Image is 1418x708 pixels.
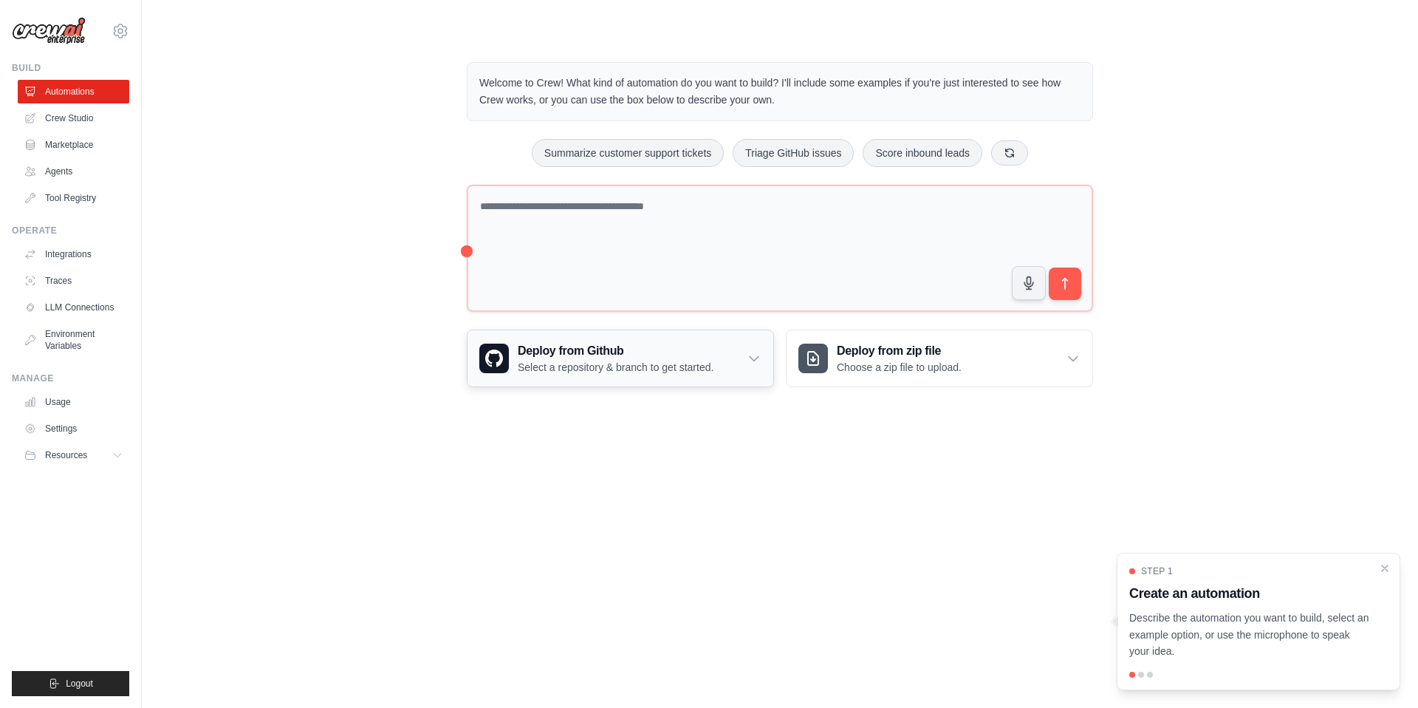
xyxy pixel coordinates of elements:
[1129,583,1370,604] h3: Create an automation
[18,106,129,130] a: Crew Studio
[18,443,129,467] button: Resources
[479,75,1080,109] p: Welcome to Crew! What kind of automation do you want to build? I'll include some examples if you'...
[18,390,129,414] a: Usage
[1379,562,1391,574] button: Close walkthrough
[733,139,854,167] button: Triage GitHub issues
[12,17,86,45] img: Logo
[18,186,129,210] a: Tool Registry
[18,296,129,319] a: LLM Connections
[18,133,129,157] a: Marketplace
[66,678,93,690] span: Logout
[18,242,129,266] a: Integrations
[18,417,129,440] a: Settings
[532,139,724,167] button: Summarize customer support tickets
[12,62,129,74] div: Build
[45,449,87,461] span: Resources
[12,372,129,384] div: Manage
[1344,637,1418,708] div: Widget de chat
[837,342,962,360] h3: Deploy from zip file
[1129,610,1370,660] p: Describe the automation you want to build, select an example option, or use the microphone to spe...
[18,322,129,358] a: Environment Variables
[518,360,713,375] p: Select a repository & branch to get started.
[518,342,713,360] h3: Deploy from Github
[12,671,129,696] button: Logout
[863,139,982,167] button: Score inbound leads
[18,160,129,183] a: Agents
[18,269,129,293] a: Traces
[1141,565,1173,577] span: Step 1
[1344,637,1418,708] iframe: Chat Widget
[18,80,129,103] a: Automations
[837,360,962,375] p: Choose a zip file to upload.
[12,225,129,236] div: Operate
